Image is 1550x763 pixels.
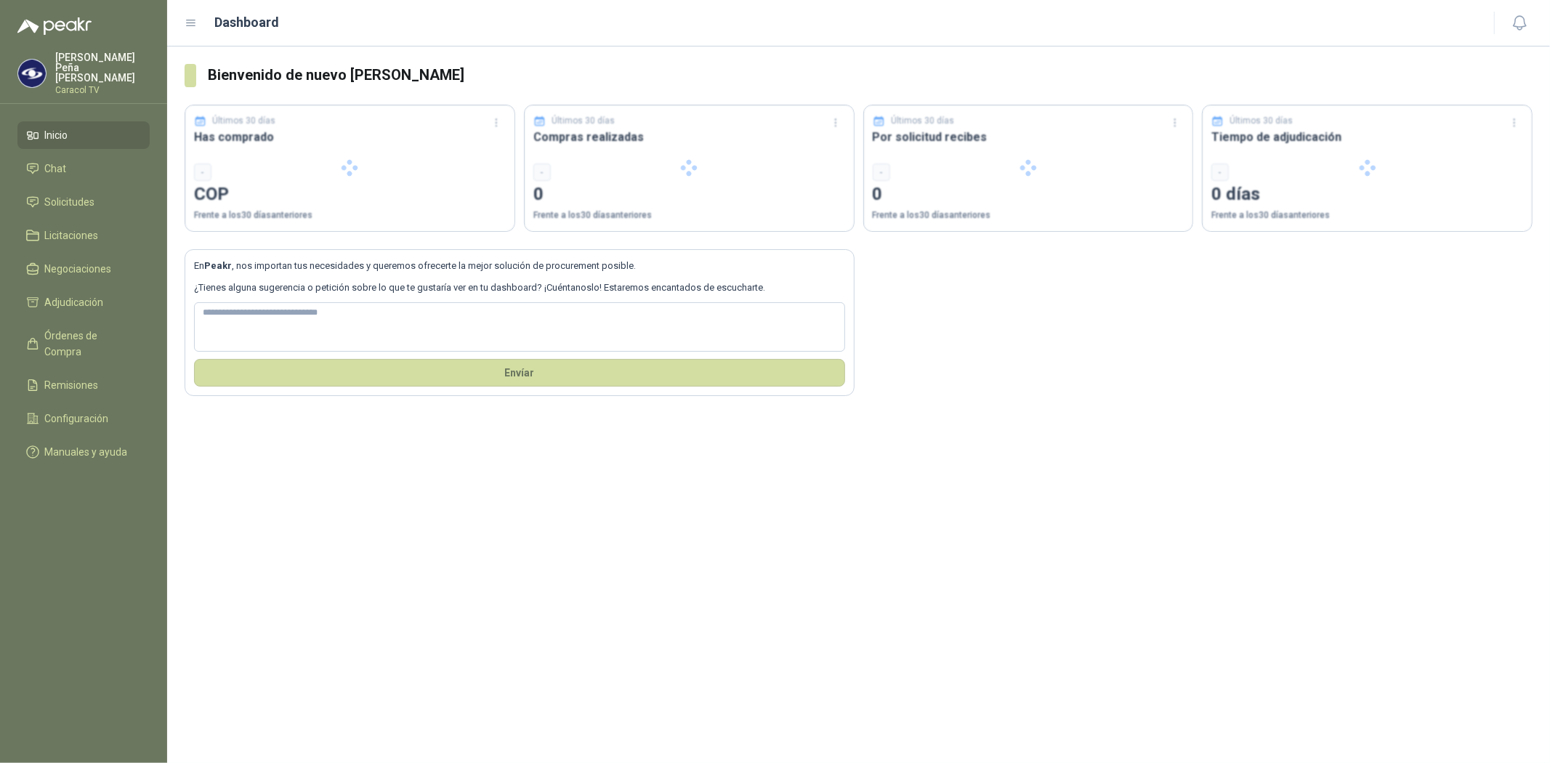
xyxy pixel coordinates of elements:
[17,17,92,35] img: Logo peakr
[17,438,150,466] a: Manuales y ayuda
[215,12,280,33] h1: Dashboard
[45,377,99,393] span: Remisiones
[194,359,845,387] button: Envíar
[55,86,150,94] p: Caracol TV
[204,260,232,271] b: Peakr
[194,259,845,273] p: En , nos importan tus necesidades y queremos ofrecerte la mejor solución de procurement posible.
[45,194,95,210] span: Solicitudes
[45,161,67,177] span: Chat
[45,227,99,243] span: Licitaciones
[17,121,150,149] a: Inicio
[194,280,845,295] p: ¿Tienes alguna sugerencia o petición sobre lo que te gustaría ver en tu dashboard? ¡Cuéntanoslo! ...
[45,444,128,460] span: Manuales y ayuda
[17,288,150,316] a: Adjudicación
[45,127,68,143] span: Inicio
[17,405,150,432] a: Configuración
[17,188,150,216] a: Solicitudes
[18,60,46,87] img: Company Logo
[17,371,150,399] a: Remisiones
[45,261,112,277] span: Negociaciones
[17,155,150,182] a: Chat
[17,255,150,283] a: Negociaciones
[45,328,136,360] span: Órdenes de Compra
[45,411,109,427] span: Configuración
[208,64,1533,86] h3: Bienvenido de nuevo [PERSON_NAME]
[55,52,150,83] p: [PERSON_NAME] Peña [PERSON_NAME]
[45,294,104,310] span: Adjudicación
[17,222,150,249] a: Licitaciones
[17,322,150,366] a: Órdenes de Compra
